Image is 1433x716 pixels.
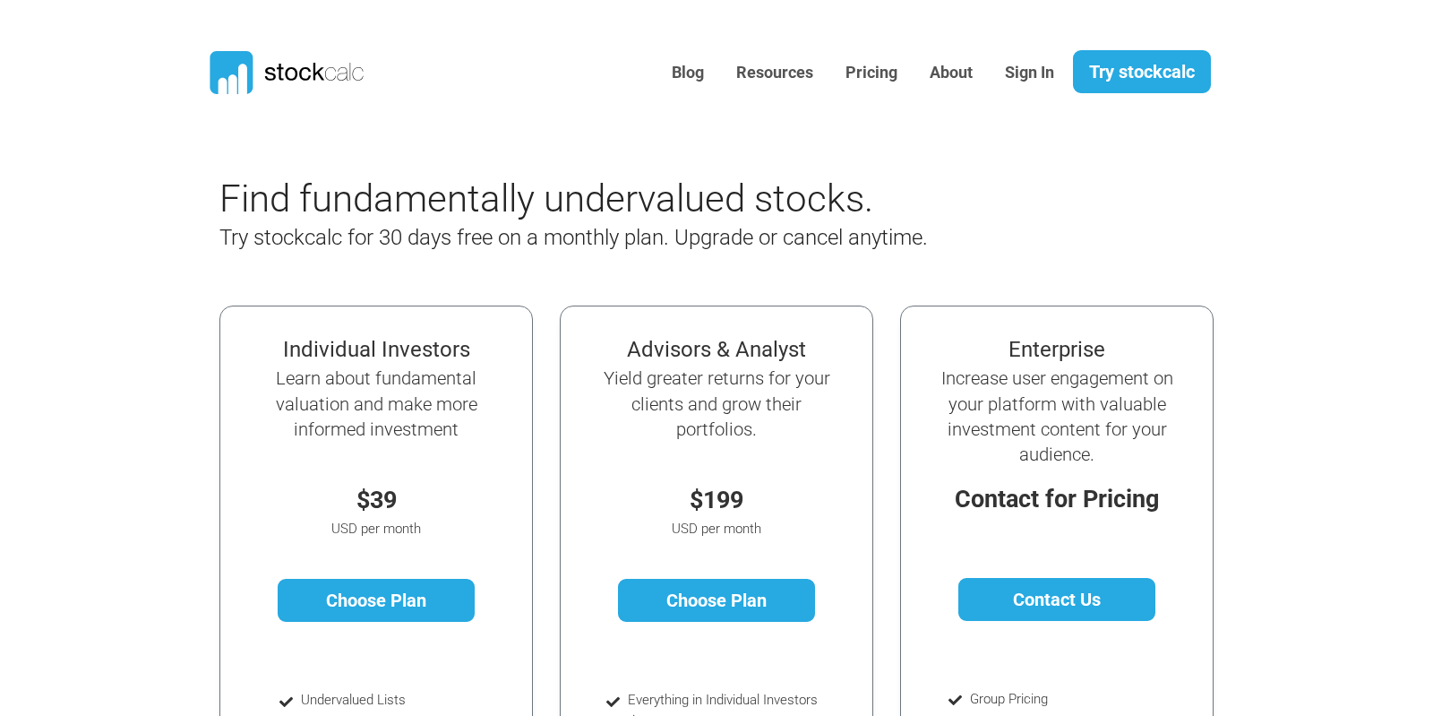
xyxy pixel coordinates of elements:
[1073,50,1211,93] a: Try stockcalc
[301,690,480,711] li: Undervalued Lists
[916,51,986,95] a: About
[597,482,836,519] p: $199
[597,337,836,363] h4: Advisors & Analyst
[938,337,1176,363] h4: Enterprise
[597,519,836,539] p: USD per month
[618,579,816,622] a: Choose Plan
[257,366,495,442] h5: Learn about fundamental valuation and make more informed investment
[938,366,1176,467] h5: Increase user engagement on your platform with valuable investment content for your audience.
[219,225,1043,251] h4: Try stockcalc for 30 days free on a monthly plan. Upgrade or cancel anytime.
[597,366,836,442] h5: Yield greater returns for your clients and grow their portfolios.
[658,51,717,95] a: Blog
[970,689,1159,710] li: Group Pricing
[991,51,1068,95] a: Sign In
[219,177,1043,221] h2: Find fundamentally undervalued stocks.
[257,482,495,519] p: $39
[832,51,911,95] a: Pricing
[723,51,827,95] a: Resources
[958,578,1156,621] a: Contact Us
[257,337,495,363] h4: Individual Investors
[257,519,495,539] p: USD per month
[938,481,1176,518] p: Contact for Pricing
[278,579,476,622] a: Choose Plan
